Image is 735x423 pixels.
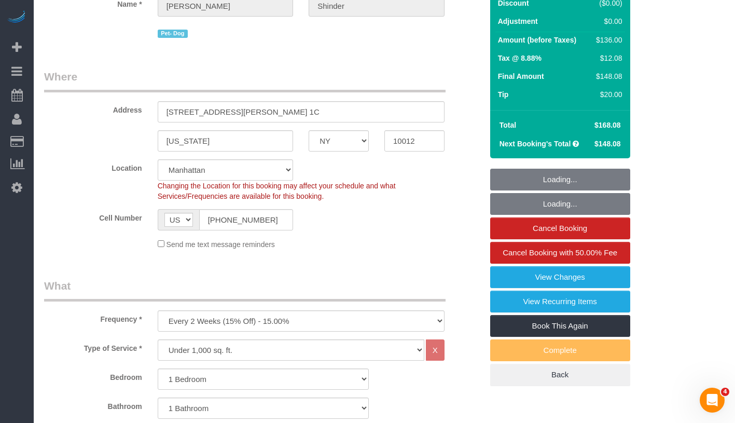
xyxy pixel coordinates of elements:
label: Address [36,101,150,115]
label: Final Amount [498,71,544,81]
input: Zip Code [384,130,445,152]
label: Type of Service * [36,339,150,353]
span: 4 [721,388,729,396]
span: Pet- Dog [158,30,188,38]
a: Back [490,364,630,386]
label: Cell Number [36,209,150,223]
div: $148.08 [592,71,622,81]
label: Frequency * [36,310,150,324]
span: Cancel Booking with 50.00% Fee [503,248,617,257]
strong: Next Booking's Total [500,140,571,148]
label: Adjustment [498,16,538,26]
span: Send me text message reminders [167,240,275,249]
a: Cancel Booking with 50.00% Fee [490,242,630,264]
span: $148.08 [594,140,621,148]
a: Book This Again [490,315,630,337]
legend: Where [44,69,446,92]
iframe: Intercom live chat [700,388,725,413]
label: Tax @ 8.88% [498,53,542,63]
a: View Recurring Items [490,291,630,312]
div: $136.00 [592,35,622,45]
label: Amount (before Taxes) [498,35,576,45]
input: City [158,130,294,152]
label: Bathroom [36,398,150,412]
div: $0.00 [592,16,622,26]
strong: Total [500,121,516,129]
span: Changing the Location for this booking may affect your schedule and what Services/Frequencies are... [158,182,396,200]
img: Automaid Logo [6,10,27,25]
label: Location [36,159,150,173]
label: Tip [498,89,509,100]
span: $168.08 [594,121,621,129]
a: Cancel Booking [490,217,630,239]
label: Bedroom [36,369,150,383]
div: $20.00 [592,89,622,100]
div: $12.08 [592,53,622,63]
a: View Changes [490,266,630,288]
legend: What [44,278,446,302]
input: Cell Number [199,209,294,230]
